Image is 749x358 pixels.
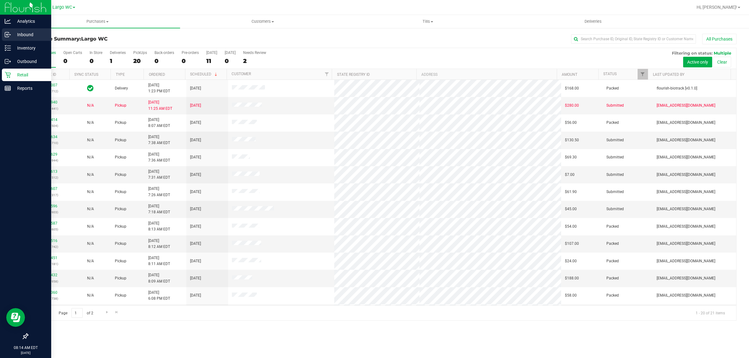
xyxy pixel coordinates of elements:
[606,224,619,230] span: Packed
[6,308,25,327] iframe: Resource center
[606,103,624,109] span: Submitted
[148,272,170,284] span: [DATE] 8:09 AM EDT
[87,224,94,229] span: Not Applicable
[133,57,147,65] div: 20
[87,172,94,178] button: N/A
[190,137,201,143] span: [DATE]
[115,224,126,230] span: Pickup
[87,224,94,230] button: N/A
[87,84,94,93] span: In Sync
[115,258,126,264] span: Pickup
[606,172,624,178] span: Submitted
[606,85,619,91] span: Packed
[702,34,737,44] button: All Purchases
[40,256,57,260] a: 12012451
[5,85,11,91] inline-svg: Reports
[40,290,57,295] a: 12011360
[149,72,165,77] a: Ordered
[154,57,174,65] div: 0
[3,351,48,355] p: [DATE]
[190,241,201,247] span: [DATE]
[565,189,577,195] span: $61.90
[697,5,737,10] span: Hi, [PERSON_NAME]!
[87,259,94,263] span: Not Applicable
[148,238,170,250] span: [DATE] 8:12 AM EDT
[148,220,170,232] span: [DATE] 8:13 AM EDT
[87,155,94,159] span: Not Applicable
[87,154,94,160] button: N/A
[87,137,94,143] button: N/A
[148,290,170,302] span: [DATE] 6:08 PM EDT
[115,241,126,247] span: Pickup
[345,15,510,28] a: Tills
[657,137,715,143] span: [EMAIL_ADDRESS][DOMAIN_NAME]
[606,154,624,160] span: Submitted
[148,152,170,163] span: [DATE] 7:36 AM EDT
[5,31,11,38] inline-svg: Inbound
[657,224,715,230] span: [EMAIL_ADDRESS][DOMAIN_NAME]
[87,120,94,125] span: Not Applicable
[576,19,610,24] span: Deliveries
[115,85,128,91] span: Delivery
[190,120,201,126] span: [DATE]
[657,241,715,247] span: [EMAIL_ADDRESS][DOMAIN_NAME]
[190,72,218,76] a: Scheduled
[15,19,180,24] span: Purchases
[115,154,126,160] span: Pickup
[3,345,48,351] p: 08:14 AM EDT
[148,169,170,181] span: [DATE] 7:31 AM EDT
[5,45,11,51] inline-svg: Inventory
[116,72,125,77] a: Type
[571,34,696,44] input: Search Purchase ID, Original ID, State Registry ID or Customer Name...
[87,206,94,212] button: N/A
[565,103,579,109] span: $280.00
[87,120,94,126] button: N/A
[190,154,201,160] span: [DATE]
[148,255,170,267] span: [DATE] 8:11 AM EDT
[81,36,108,42] span: Largo WC
[63,57,82,65] div: 0
[190,206,201,212] span: [DATE]
[133,51,147,55] div: PickUps
[511,15,676,28] a: Deliveries
[40,118,57,122] a: 12012414
[115,172,126,178] span: Pickup
[714,51,731,56] span: Multiple
[565,275,579,281] span: $188.00
[11,85,48,92] p: Reports
[232,72,251,76] a: Customer
[337,72,370,77] a: State Registry ID
[5,58,11,65] inline-svg: Outbound
[606,189,624,195] span: Submitted
[87,293,94,298] span: Not Applicable
[148,203,170,215] span: [DATE] 7:18 AM EDT
[657,103,715,109] span: [EMAIL_ADDRESS][DOMAIN_NAME]
[190,224,201,230] span: [DATE]
[190,103,201,109] span: [DATE]
[115,137,126,143] span: Pickup
[87,275,94,281] button: N/A
[90,51,102,55] div: In Store
[657,154,715,160] span: [EMAIL_ADDRESS][DOMAIN_NAME]
[243,57,266,65] div: 2
[182,57,199,65] div: 0
[243,51,266,55] div: Needs Review
[638,69,648,80] a: Filter
[657,85,697,91] span: flourish-biotrack [v0.1.0]
[345,19,510,24] span: Tills
[606,241,619,247] span: Packed
[606,275,619,281] span: Packed
[606,258,619,264] span: Packed
[74,72,98,77] a: Sync Status
[190,275,201,281] span: [DATE]
[657,189,715,195] span: [EMAIL_ADDRESS][DOMAIN_NAME]
[71,308,83,318] input: 1
[182,51,199,55] div: Pre-orders
[321,69,332,80] a: Filter
[657,120,715,126] span: [EMAIL_ADDRESS][DOMAIN_NAME]
[565,85,579,91] span: $168.00
[190,258,201,264] span: [DATE]
[87,172,94,177] span: Not Applicable
[565,172,575,178] span: $7.00
[40,169,57,174] a: 12012613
